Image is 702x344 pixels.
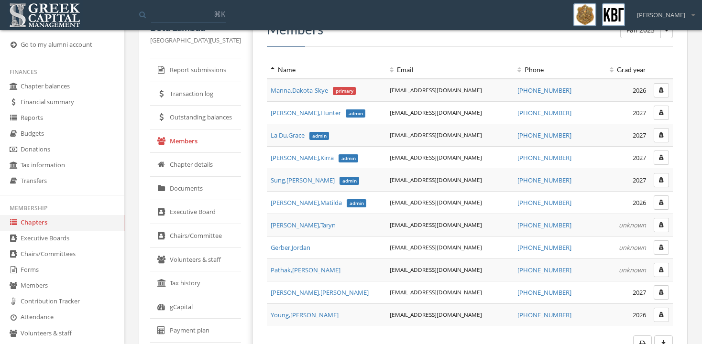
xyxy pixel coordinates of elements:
a: [PHONE_NUMBER] [517,221,571,229]
td: 2027 [592,124,650,146]
button: Fall 2025 [620,22,661,38]
a: [PHONE_NUMBER] [517,108,571,117]
a: [PHONE_NUMBER] [517,311,571,319]
a: [EMAIL_ADDRESS][DOMAIN_NAME] [390,131,482,139]
td: 2027 [592,146,650,169]
a: [PHONE_NUMBER] [517,198,571,207]
a: [EMAIL_ADDRESS][DOMAIN_NAME] [390,198,482,206]
em: unknown [619,221,646,229]
a: gCapital [150,295,241,319]
span: La Du , Grace [271,131,329,140]
a: Members [150,129,241,153]
a: [PERSON_NAME],[PERSON_NAME] [271,288,369,297]
a: Manna,Dakota-Skyeprimary [271,86,356,95]
a: [EMAIL_ADDRESS][DOMAIN_NAME] [390,176,482,183]
a: [EMAIL_ADDRESS][DOMAIN_NAME] [390,243,482,251]
a: Volunteers & staff [150,248,241,272]
span: primary [333,87,356,96]
span: admin [339,154,359,163]
th: Grad year [592,61,650,79]
a: [EMAIL_ADDRESS][DOMAIN_NAME] [390,86,482,94]
a: [PHONE_NUMBER] [517,176,571,184]
em: unknown [619,243,646,252]
em: unknown [619,266,646,274]
a: Chairs/Committee [150,224,241,248]
a: [PERSON_NAME],Kirraadmin [271,153,358,162]
td: 2027 [592,101,650,124]
span: admin [347,199,367,208]
span: Young , [PERSON_NAME] [271,311,339,319]
a: Pathak,[PERSON_NAME] [271,266,340,274]
a: Report submissions [150,58,241,82]
a: Tax history [150,271,241,295]
th: Phone [514,61,592,79]
span: admin [340,177,360,185]
a: Sung,[PERSON_NAME]admin [271,176,359,184]
th: Email [386,61,514,79]
span: admin [309,132,329,140]
a: [PERSON_NAME],Hunteradmin [271,108,365,117]
a: Documents [150,177,241,201]
td: 2026 [592,303,650,326]
a: Young,[PERSON_NAME] [271,311,339,319]
a: [PHONE_NUMBER] [517,288,571,297]
span: ⌘K [214,9,225,19]
a: [EMAIL_ADDRESS][DOMAIN_NAME] [390,288,482,296]
span: Gerber , Jordan [271,243,310,252]
a: Transaction log [150,82,241,106]
span: [PERSON_NAME] [637,11,685,20]
a: Payment plan [150,319,241,343]
td: 2027 [592,169,650,191]
span: Manna , Dakota-Skye [271,86,356,95]
h3: Members [267,22,673,37]
h5: Beta Lambda [150,22,241,32]
a: [EMAIL_ADDRESS][DOMAIN_NAME] [390,153,482,161]
a: [PHONE_NUMBER] [517,266,571,274]
a: [EMAIL_ADDRESS][DOMAIN_NAME] [390,311,482,318]
span: admin [346,109,366,118]
a: [PHONE_NUMBER] [517,131,571,140]
p: [GEOGRAPHIC_DATA][US_STATE] [150,35,241,45]
span: [PERSON_NAME] , [PERSON_NAME] [271,288,369,297]
a: [EMAIL_ADDRESS][DOMAIN_NAME] [390,221,482,228]
a: [EMAIL_ADDRESS][DOMAIN_NAME] [390,108,482,116]
a: [EMAIL_ADDRESS][DOMAIN_NAME] [390,266,482,273]
span: Sung , [PERSON_NAME] [271,176,359,184]
a: Outstanding balances [150,106,241,129]
span: [PERSON_NAME] , Taryn [271,221,336,229]
a: La Du,Graceadmin [271,131,329,140]
a: Executive Board [150,200,241,224]
span: [PERSON_NAME] , Hunter [271,108,365,117]
span: [PERSON_NAME] , Matilda [271,198,366,207]
div: [PERSON_NAME] [631,3,695,20]
a: Chapter details [150,153,241,177]
a: [PHONE_NUMBER] [517,86,571,95]
a: [PERSON_NAME],Matildaadmin [271,198,366,207]
a: [PHONE_NUMBER] [517,153,571,162]
td: 2026 [592,191,650,214]
th: Name [267,61,386,79]
td: 2026 [592,79,650,102]
a: [PERSON_NAME],Taryn [271,221,336,229]
a: [PHONE_NUMBER] [517,243,571,252]
span: Pathak , [PERSON_NAME] [271,266,340,274]
button: Fall 2025 [660,22,673,38]
span: [PERSON_NAME] , Kirra [271,153,358,162]
td: 2027 [592,281,650,303]
a: Gerber,Jordan [271,243,310,252]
